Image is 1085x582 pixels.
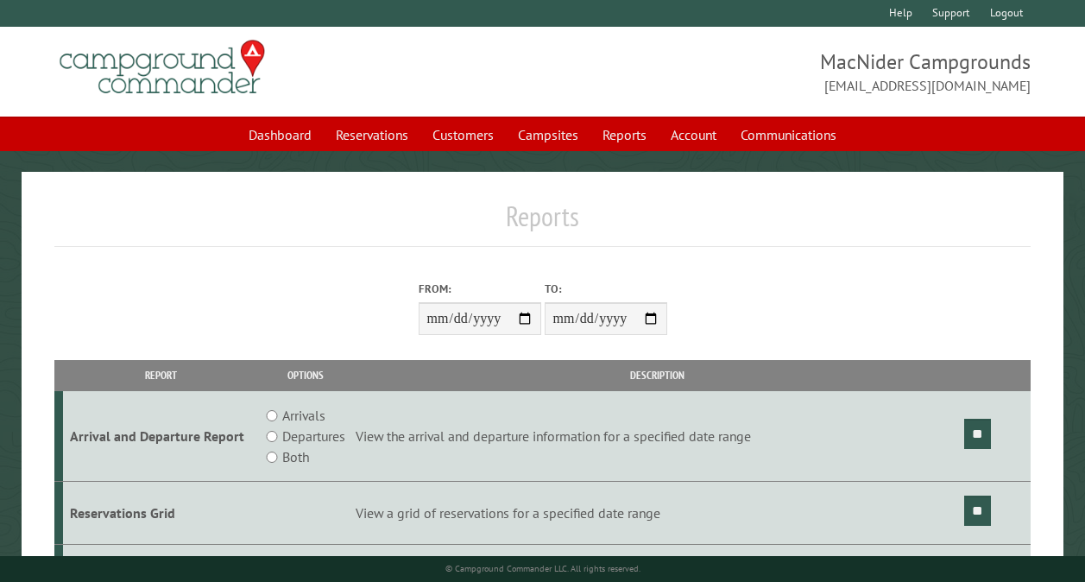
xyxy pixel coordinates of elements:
a: Campsites [508,118,589,151]
small: © Campground Commander LLC. All rights reserved. [445,563,640,574]
a: Customers [422,118,504,151]
td: View a grid of reservations for a specified date range [353,482,962,545]
a: Dashboard [238,118,322,151]
a: Reservations [325,118,419,151]
a: Communications [730,118,847,151]
label: To: [545,281,667,297]
label: From: [419,281,541,297]
th: Description [353,360,962,390]
th: Options [258,360,353,390]
a: Account [660,118,727,151]
td: Reservations Grid [63,482,259,545]
span: MacNider Campgrounds [EMAIL_ADDRESS][DOMAIN_NAME] [543,47,1031,96]
a: Reports [592,118,657,151]
img: Campground Commander [54,34,270,101]
label: Both [282,446,309,467]
label: Departures [282,426,345,446]
label: Arrivals [282,405,325,426]
th: Report [63,360,259,390]
td: View the arrival and departure information for a specified date range [353,391,962,482]
h1: Reports [54,199,1031,247]
td: Arrival and Departure Report [63,391,259,482]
